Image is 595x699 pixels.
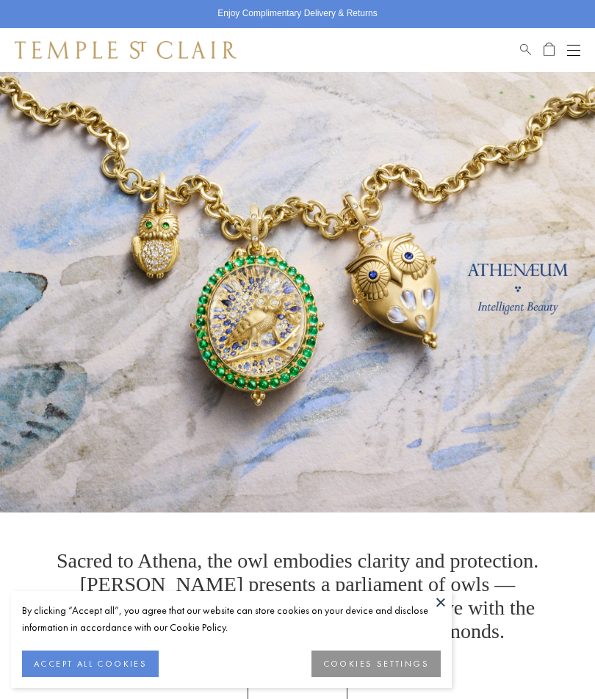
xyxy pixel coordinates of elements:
a: Search [520,41,531,59]
button: COOKIES SETTINGS [311,651,441,677]
iframe: Gorgias live chat messenger [522,630,580,684]
div: By clicking “Accept all”, you agree that our website can store cookies on your device and disclos... [22,602,441,636]
button: ACCEPT ALL COOKIES [22,651,159,677]
button: Open navigation [567,41,580,59]
a: Open Shopping Bag [544,41,555,59]
img: Temple St. Clair [15,41,237,59]
p: Enjoy Complimentary Delivery & Returns [217,7,377,21]
p: Sacred to Athena, the owl embodies clarity and protection. [PERSON_NAME] presents a parliament of... [44,549,551,643]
